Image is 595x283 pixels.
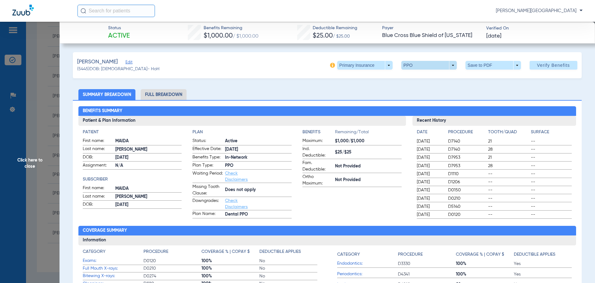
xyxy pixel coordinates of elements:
[488,171,529,177] span: --
[81,8,86,14] img: Search Icon
[417,187,443,193] span: [DATE]
[488,129,529,135] h4: Tooth/Quad
[448,203,486,210] span: D5140
[382,32,481,39] span: Blue Cross Blue Shield of [US_STATE]
[531,129,572,135] h4: Surface
[225,162,292,169] span: PPO
[531,187,572,193] span: --
[488,154,529,161] span: 21
[225,154,292,161] span: In-Network
[12,5,34,16] img: Zuub Logo
[337,271,398,277] span: Periodontics:
[448,171,486,177] span: D1110
[201,249,259,257] app-breakdown-title: Coverage % | Copay $
[456,261,514,267] span: 100%
[225,171,248,182] a: Check Disclaimers
[78,116,406,126] h3: Patient & Plan Information
[514,271,572,277] span: Yes
[398,271,456,277] span: D4341
[417,129,443,138] app-breakdown-title: Date
[192,198,223,210] span: Downgrades:
[488,212,529,218] span: --
[333,34,350,39] span: / $25.00
[488,146,529,153] span: 28
[488,179,529,185] span: --
[77,66,160,72] span: (5445) DOB: [DEMOGRAPHIC_DATA] - HoH
[456,251,504,258] h4: Coverage % | Copay $
[259,265,317,272] span: No
[448,163,486,169] span: D7953
[83,154,113,162] span: DOB:
[83,249,105,255] h4: Category
[448,138,486,144] span: D7140
[456,271,514,277] span: 100%
[337,61,393,70] button: Primary Insurance
[531,154,572,161] span: --
[531,171,572,177] span: --
[83,249,143,257] app-breakdown-title: Category
[302,129,335,135] h4: Benefits
[412,116,576,126] h3: Recent History
[302,129,335,138] app-breakdown-title: Benefits
[488,195,529,202] span: --
[78,89,135,100] li: Summary Breakdown
[141,89,187,100] li: Full Breakdown
[514,249,572,260] app-breakdown-title: Deductible Applies
[398,249,456,260] app-breakdown-title: Procedure
[417,138,443,144] span: [DATE]
[337,260,398,267] span: Endodontics:
[108,32,130,40] span: Active
[115,162,182,169] span: N/A
[417,171,443,177] span: [DATE]
[259,258,317,264] span: No
[448,146,486,153] span: D7140
[143,265,201,272] span: D0210
[398,251,423,258] h4: Procedure
[83,146,113,153] span: Last name:
[233,34,258,39] span: / $1,000.00
[83,273,143,279] span: Bitewing X-rays:
[115,185,182,192] span: MAIDA
[448,179,486,185] span: D1206
[201,265,259,272] span: 100%
[456,249,514,260] app-breakdown-title: Coverage % | Copay $
[259,273,317,279] span: No
[115,138,182,144] span: MAIDA
[192,184,223,197] span: Missing Tooth Clause:
[78,106,576,116] h2: Benefits Summary
[465,61,521,70] button: Save to PDF
[201,258,259,264] span: 100%
[313,33,333,39] span: $25.00
[496,8,583,14] span: [PERSON_NAME][GEOGRAPHIC_DATA]
[192,146,223,153] span: Effective Date:
[192,162,223,170] span: Plan Type:
[531,195,572,202] span: --
[448,154,486,161] span: D7953
[83,176,182,183] h4: Subscriber
[77,5,155,17] input: Search for patients
[531,163,572,169] span: --
[448,187,486,193] span: D0150
[488,129,529,138] app-breakdown-title: Tooth/Quad
[77,58,118,66] span: [PERSON_NAME]
[335,138,402,144] span: $1,000/$1,000
[335,163,402,170] span: Not Provided
[488,163,529,169] span: 28
[83,201,113,209] span: DOB:
[302,160,333,173] span: Fam. Deductible:
[337,251,360,258] h4: Category
[488,187,529,193] span: --
[192,129,292,135] h4: Plan
[143,249,201,257] app-breakdown-title: Procedure
[417,212,443,218] span: [DATE]
[531,129,572,138] app-breakdown-title: Surface
[115,194,182,200] span: [PERSON_NAME]
[225,187,292,193] span: Does not apply
[259,249,301,255] h4: Deductible Applies
[83,129,182,135] h4: Patient
[448,195,486,202] span: D0210
[313,25,357,31] span: Deductible Remaining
